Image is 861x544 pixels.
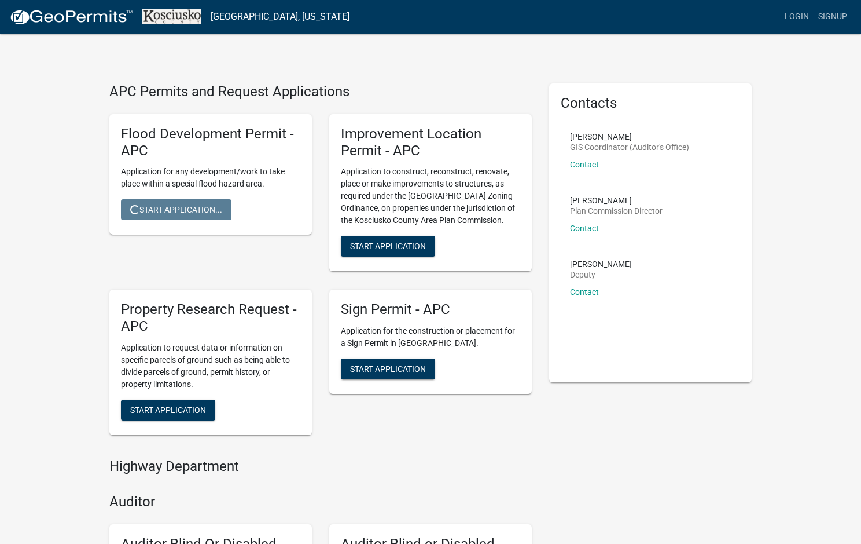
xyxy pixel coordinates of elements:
button: Start Application [341,359,435,379]
span: Start Application... [130,205,222,214]
p: Application to construct, reconstruct, renovate, place or make improvements to structures, as req... [341,166,520,227]
p: Application to request data or information on specific parcels of ground such as being able to di... [121,342,300,390]
button: Start Application [341,236,435,257]
p: [PERSON_NAME] [570,196,663,205]
a: Contact [570,224,599,233]
p: [PERSON_NAME] [570,260,632,268]
a: Contact [570,160,599,169]
img: Kosciusko County, Indiana [142,9,201,24]
p: GIS Coordinator (Auditor's Office) [570,143,689,151]
p: Application for the construction or placement for a Sign Permit in [GEOGRAPHIC_DATA]. [341,325,520,349]
h4: Auditor [109,494,532,510]
h5: Improvement Location Permit - APC [341,126,520,159]
a: [GEOGRAPHIC_DATA], [US_STATE] [211,7,349,27]
p: [PERSON_NAME] [570,133,689,141]
h5: Property Research Request - APC [121,301,300,335]
span: Start Application [350,364,426,374]
button: Start Application [121,400,215,421]
h5: Flood Development Permit - APC [121,126,300,159]
p: Application for any development/work to take place within a special flood hazard area. [121,166,300,190]
span: Start Application [350,242,426,251]
button: Start Application... [121,199,231,220]
h5: Contacts [561,95,740,112]
h4: Highway Department [109,458,532,475]
a: Signup [814,6,852,28]
p: Plan Commission Director [570,207,663,215]
a: Login [780,6,814,28]
h5: Sign Permit - APC [341,301,520,318]
span: Start Application [130,405,206,414]
h4: APC Permits and Request Applications [109,83,532,100]
p: Deputy [570,271,632,279]
a: Contact [570,287,599,297]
